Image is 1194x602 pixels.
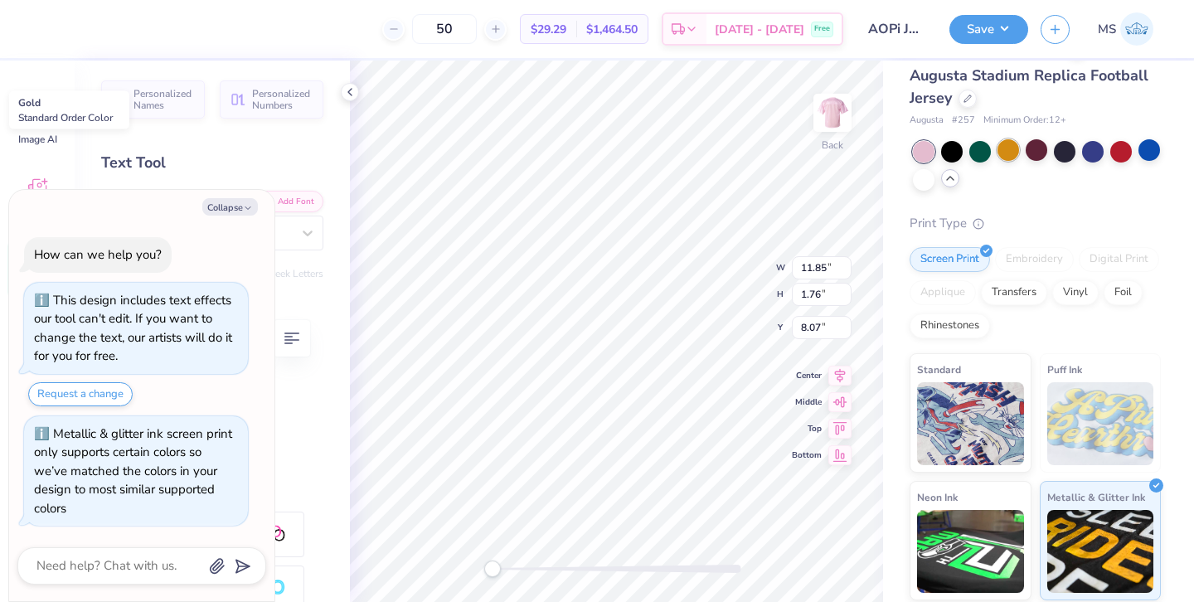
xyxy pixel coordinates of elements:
span: Personalized Names [133,88,195,111]
div: Applique [910,280,976,305]
button: Request a change [28,382,133,406]
span: Standard [917,361,961,378]
img: Metallic & Glitter Ink [1047,510,1154,593]
span: $29.29 [531,21,566,38]
span: Metallic & Glitter Ink [1047,488,1145,506]
img: Puff Ink [1047,382,1154,465]
span: Neon Ink [917,488,958,506]
button: Add Font [255,191,323,212]
div: Foil [1104,280,1143,305]
span: # 257 [952,114,975,128]
a: MS [1090,12,1161,46]
input: Untitled Design [856,12,937,46]
div: Digital Print [1079,247,1159,272]
span: Augusta [910,114,944,128]
div: Transfers [981,280,1047,305]
div: How can we help you? [34,246,162,263]
img: Madeline Schoner [1120,12,1153,46]
button: Personalized Names [101,80,205,119]
span: [DATE] - [DATE] [715,21,804,38]
div: Accessibility label [484,561,501,577]
div: Vinyl [1052,280,1099,305]
span: Top [792,422,822,435]
div: Embroidery [995,247,1074,272]
img: Neon Ink [917,510,1024,593]
div: Screen Print [910,247,990,272]
button: Save [949,15,1028,44]
span: MS [1098,20,1116,39]
span: Center [792,369,822,382]
span: Minimum Order: 12 + [983,114,1066,128]
button: Collapse [202,198,258,216]
span: Personalized Numbers [252,88,313,111]
div: Gold [9,91,129,129]
button: Personalized Numbers [220,80,323,119]
div: Metallic & glitter ink screen print only supports certain colors so we’ve matched the colors in y... [34,425,232,517]
div: Print Type [910,214,1161,233]
span: Image AI [18,133,57,146]
input: – – [412,14,477,44]
span: Free [814,23,830,35]
div: Rhinestones [910,313,990,338]
span: Bottom [792,449,822,462]
span: $1,464.50 [586,21,638,38]
img: Back [816,96,849,129]
span: Standard Order Color [18,111,113,124]
span: Puff Ink [1047,361,1082,378]
div: Back [822,138,843,153]
span: Augusta Stadium Replica Football Jersey [910,66,1148,108]
img: Standard [917,382,1024,465]
div: This design includes text effects our tool can't edit. If you want to change the text, our artist... [34,292,232,365]
span: Middle [792,396,822,409]
div: Text Tool [101,152,323,174]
